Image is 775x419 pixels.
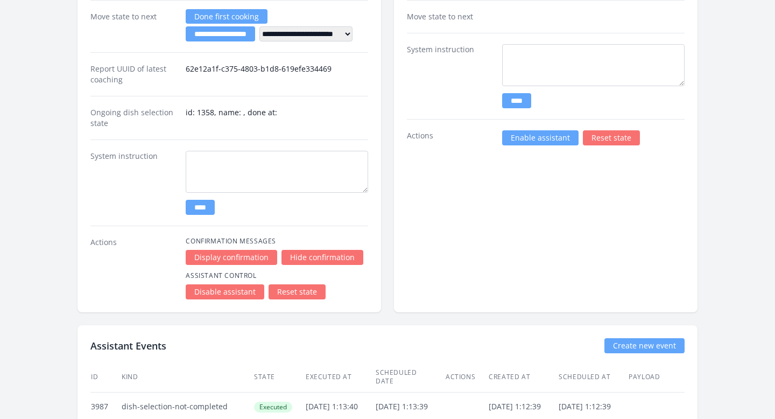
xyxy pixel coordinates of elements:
dt: System instruction [90,151,177,215]
a: Done first cooking [186,9,267,24]
dt: Report UUID of latest coaching [90,64,177,85]
h4: Confirmation Messages [186,237,368,246]
th: ID [90,362,121,393]
dt: Actions [407,130,494,145]
a: Disable assistant [186,284,264,299]
th: Executed at [305,362,375,393]
span: Executed [254,402,292,413]
dt: Move state to next [407,11,494,22]
th: Kind [121,362,253,393]
a: Enable assistant [502,130,579,145]
dt: System instruction [407,44,494,108]
dt: Actions [90,237,177,299]
h2: Assistant Events [90,338,166,353]
th: State [253,362,305,393]
dt: Ongoing dish selection state [90,107,177,129]
a: Reset state [269,284,326,299]
a: Display confirmation [186,250,277,265]
th: Scheduled at [558,362,628,393]
a: Create new event [604,338,685,353]
a: Reset state [583,130,640,145]
th: Actions [445,362,488,393]
a: Hide confirmation [281,250,363,265]
dd: id: 1358, name: , done at: [186,107,368,129]
th: Scheduled date [375,362,445,393]
h4: Assistant Control [186,271,368,280]
dd: 62e12a1f-c375-4803-b1d8-619efe334469 [186,64,368,85]
th: Created at [488,362,558,393]
dt: Move state to next [90,11,177,41]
